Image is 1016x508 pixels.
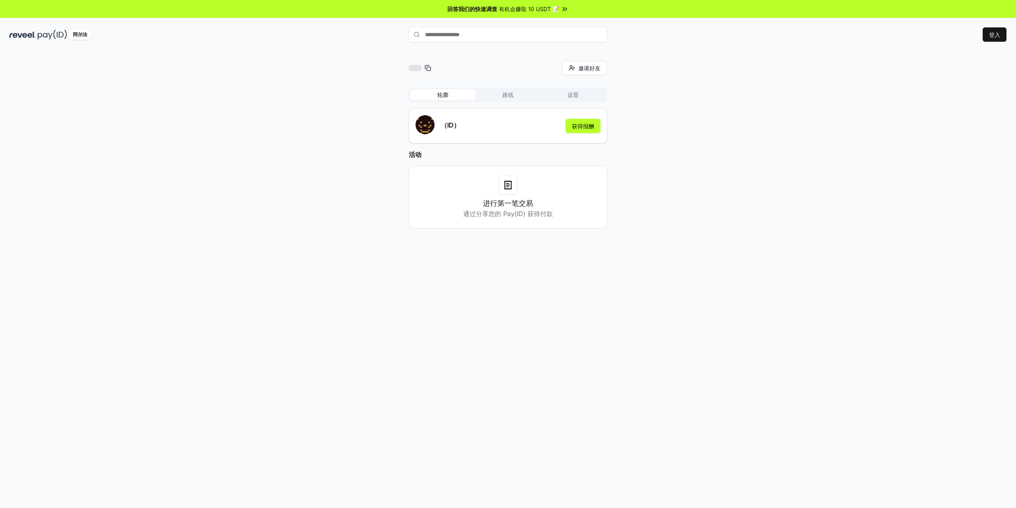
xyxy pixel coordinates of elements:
button: 获得报酬 [566,119,600,133]
font: 轮廓 [437,91,448,98]
font: 通过分享您的 Pay(ID) 获得付款 [463,210,553,218]
font: 回答我们的快速调查 [447,6,497,12]
font: 登入 [989,31,1000,38]
font: 阿尔法 [73,31,87,37]
font: 进行第一笔交易 [483,199,533,207]
img: 揭示黑暗 [10,30,36,40]
font: 获得报酬 [572,123,594,129]
button: 邀请好友 [562,61,607,75]
font: （ID） [441,121,460,129]
font: 邀请好友 [578,65,600,71]
font: 有机会赚取 10 USDT 📝 [499,6,559,12]
font: 设置 [568,91,579,98]
button: 登入 [983,27,1006,42]
font: 活动 [409,151,421,158]
img: 付款编号 [38,30,67,40]
font: 路线 [502,91,514,98]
